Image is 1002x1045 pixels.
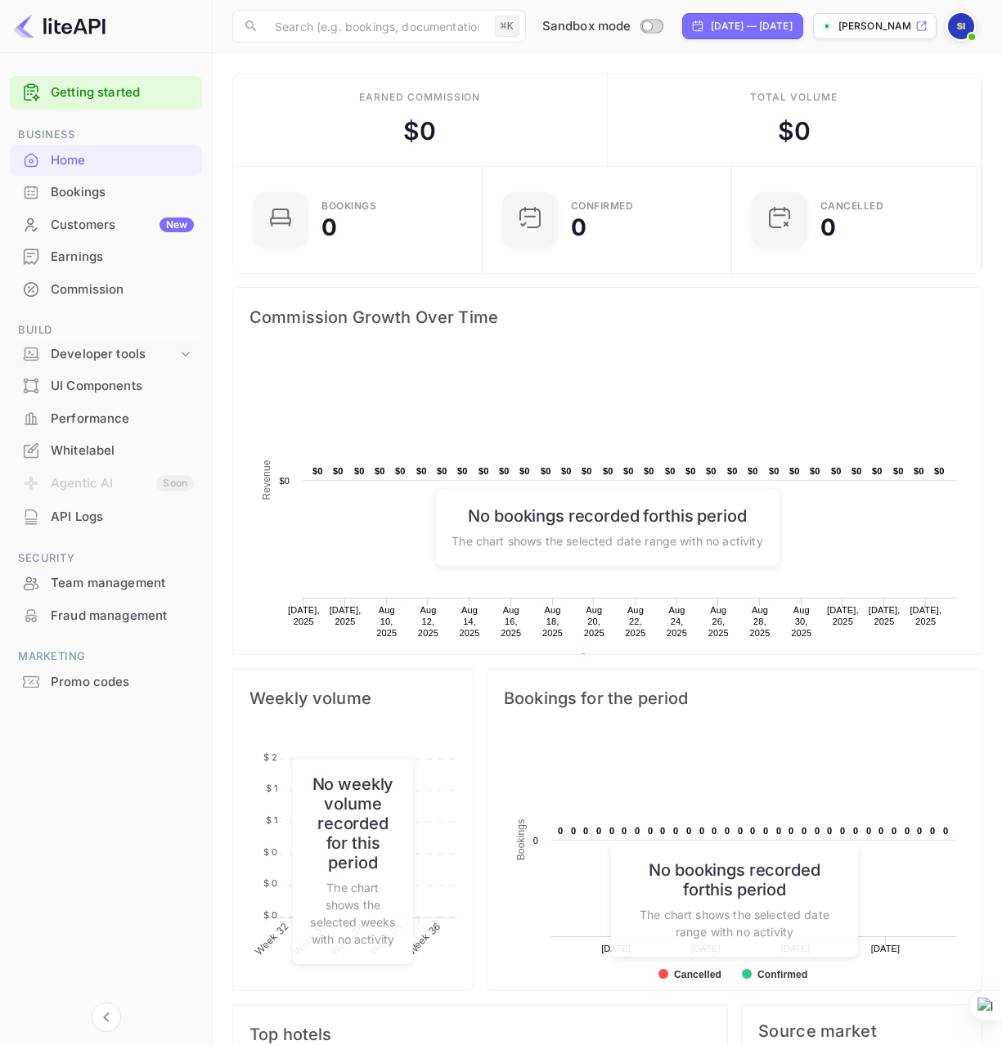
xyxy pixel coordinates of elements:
h6: No weekly volume recorded for this period [309,774,397,872]
text: $0 [519,466,530,476]
text: 0 [802,826,807,836]
text: $0 [479,466,489,476]
div: New [160,218,194,232]
text: 0 [763,826,768,836]
div: Commission [10,274,202,306]
text: 0 [878,826,883,836]
tspan: Week 36 [405,920,443,958]
a: UI Components [10,370,202,401]
text: [DATE] [601,944,631,953]
text: $0 [748,466,758,476]
div: Bookings [51,183,194,202]
div: Customers [51,216,194,235]
tspan: $ 1 [266,783,277,794]
text: Aug 14, 2025 [460,605,480,638]
tspan: $ 0 [263,846,277,858]
text: $0 [851,466,862,476]
div: Total volume [750,90,838,105]
p: [PERSON_NAME].nui... [838,19,912,34]
text: Aug 12, 2025 [418,605,438,638]
text: 0 [712,826,717,836]
text: Aug 30, 2025 [791,605,811,638]
span: Build [10,321,202,339]
text: [DATE], 2025 [869,605,901,626]
text: $0 [914,466,924,476]
text: 0 [609,826,614,836]
div: Performance [10,403,202,435]
text: Aug 26, 2025 [708,605,729,638]
div: ⌘K [495,16,519,37]
text: Aug 24, 2025 [667,605,687,638]
tspan: Week 32 [253,920,290,958]
div: Earnings [10,241,202,273]
text: 0 [673,826,678,836]
text: Aug 22, 2025 [625,605,645,638]
div: Team management [10,567,202,599]
div: Click to change the date range period [682,13,803,39]
text: $0 [312,466,323,476]
text: 0 [558,826,563,836]
text: 0 [943,826,948,836]
div: [DATE] — [DATE] [711,19,793,34]
text: 0 [930,826,935,836]
text: $0 [665,466,676,476]
text: $0 [457,466,468,476]
text: 0 [738,826,743,836]
text: 0 [635,826,640,836]
text: 0 [750,826,755,836]
text: 0 [827,826,832,836]
text: $0 [437,466,447,476]
span: Weekly volume [249,685,456,711]
a: Team management [10,567,202,598]
text: 0 [892,826,896,836]
div: Developer tools [10,340,202,369]
div: API Logs [10,501,202,533]
h6: No bookings recorded for this period [627,860,842,899]
text: 0 [866,826,871,836]
div: Getting started [10,76,202,110]
div: API Logs [51,508,194,527]
div: 0 [321,216,337,239]
a: Earnings [10,241,202,271]
text: Aug 28, 2025 [749,605,770,638]
span: Sandbox mode [542,17,631,36]
div: Switch to Production mode [536,17,669,36]
div: 0 [820,216,836,239]
div: Earnings [51,248,194,267]
div: Developer tools [51,345,177,364]
text: $0 [541,466,551,476]
span: Bookings for the period [504,685,965,711]
text: 0 [917,826,922,836]
tspan: $ 0 [263,909,277,921]
text: $0 [872,466,883,476]
img: saiful ihsan [948,13,974,39]
text: $0 [934,466,945,476]
p: The chart shows the selected date range with no activity [627,906,842,940]
text: 0 [905,826,910,836]
button: Collapse navigation [92,1002,121,1032]
div: Bookings [321,201,376,211]
text: 0 [686,826,691,836]
text: Aug 10, 2025 [376,605,397,638]
text: [DATE], 2025 [910,605,941,626]
text: $0 [706,466,717,476]
text: $0 [354,466,365,476]
text: $0 [644,466,654,476]
text: $0 [416,466,427,476]
a: Whitelabel [10,435,202,465]
div: Promo codes [51,673,194,692]
text: 0 [789,826,793,836]
text: 0 [622,826,627,836]
text: $0 [789,466,800,476]
a: API Logs [10,501,202,531]
text: Revenue [261,460,272,500]
div: Commission [51,280,194,299]
div: Fraud management [10,600,202,632]
text: 0 [776,826,781,836]
text: [DATE], 2025 [288,605,320,626]
span: Commission Growth Over Time [249,304,965,330]
p: The chart shows the selected date range with no activity [452,531,762,549]
a: Promo codes [10,666,202,697]
input: Search (e.g. bookings, documentation) [265,10,488,43]
a: Performance [10,403,202,433]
